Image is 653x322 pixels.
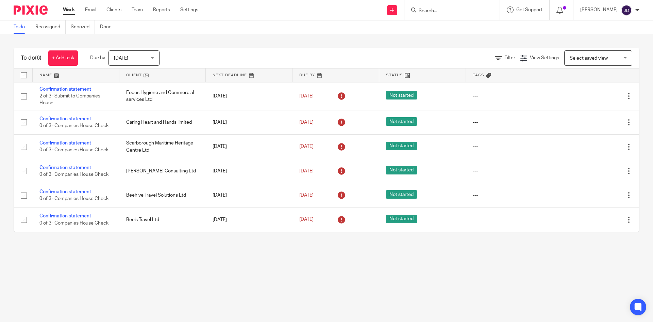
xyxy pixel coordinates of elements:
[580,6,618,13] p: [PERSON_NAME]
[299,217,314,222] span: [DATE]
[119,183,206,208] td: Beehive Travel Solutions Ltd
[386,91,417,99] span: Not started
[39,165,91,170] a: Confirmation statement
[570,56,608,61] span: Select saved view
[206,82,292,110] td: [DATE]
[418,8,479,14] input: Search
[100,20,117,34] a: Done
[119,82,206,110] td: Focus Hygiene and Commercial services Ltd
[39,172,108,177] span: 0 of 3 · Companies House Check
[473,119,546,126] div: ---
[21,55,41,62] h1: To do
[119,110,206,134] td: Caring Heart and Hands limited
[299,169,314,173] span: [DATE]
[39,189,91,194] a: Confirmation statement
[132,6,143,13] a: Team
[119,159,206,183] td: [PERSON_NAME] Consulting Ltd
[39,197,108,201] span: 0 of 3 · Companies House Check
[153,6,170,13] a: Reports
[386,190,417,199] span: Not started
[14,5,48,15] img: Pixie
[35,20,66,34] a: Reassigned
[516,7,542,12] span: Get Support
[299,120,314,125] span: [DATE]
[39,148,108,153] span: 0 of 3 · Companies House Check
[39,117,91,121] a: Confirmation statement
[473,73,484,77] span: Tags
[90,55,105,61] p: Due by
[180,6,198,13] a: Settings
[206,208,292,232] td: [DATE]
[386,117,417,126] span: Not started
[39,214,91,218] a: Confirmation statement
[39,221,108,226] span: 0 of 3 · Companies House Check
[386,166,417,174] span: Not started
[299,144,314,149] span: [DATE]
[119,208,206,232] td: Bee's Travel Ltd
[206,110,292,134] td: [DATE]
[299,193,314,198] span: [DATE]
[85,6,96,13] a: Email
[473,192,546,199] div: ---
[530,56,559,60] span: View Settings
[14,20,30,34] a: To do
[206,183,292,208] td: [DATE]
[504,56,515,60] span: Filter
[299,94,314,98] span: [DATE]
[39,141,91,145] a: Confirmation statement
[39,123,108,128] span: 0 of 3 · Companies House Check
[386,142,417,150] span: Not started
[206,135,292,159] td: [DATE]
[39,94,100,106] span: 2 of 3 · Submit to Companies House
[48,50,78,66] a: + Add task
[106,6,121,13] a: Clients
[114,56,128,61] span: [DATE]
[206,159,292,183] td: [DATE]
[473,143,546,150] div: ---
[39,87,91,92] a: Confirmation statement
[473,168,546,174] div: ---
[63,6,75,13] a: Work
[119,135,206,159] td: Scarborough Maritime Heritage Centre Ltd
[621,5,632,16] img: svg%3E
[386,215,417,223] span: Not started
[71,20,95,34] a: Snoozed
[473,93,546,99] div: ---
[35,55,41,61] span: (6)
[473,216,546,223] div: ---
